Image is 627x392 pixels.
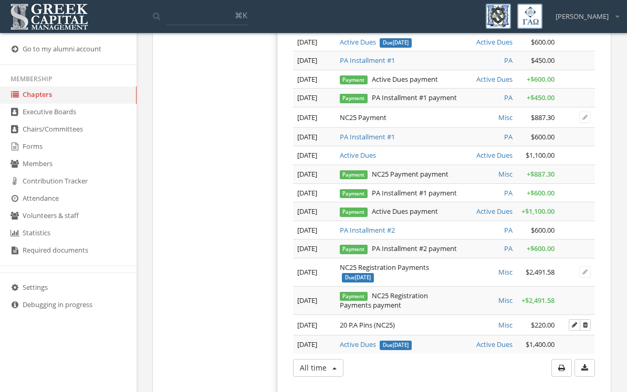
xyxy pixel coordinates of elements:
[504,225,513,235] span: PA
[498,113,513,122] span: Misc
[476,74,513,84] span: Active Dues
[498,169,513,179] span: Misc
[531,132,555,141] span: $600.00
[498,267,513,277] span: Misc
[340,245,368,254] span: Payment
[340,75,368,84] span: Payment
[380,38,412,48] span: Due
[393,342,409,349] span: [DATE]
[504,188,513,198] span: PA
[340,225,395,235] a: PA Installment #2
[297,340,317,349] span: [DATE]
[297,74,317,84] span: [DATE]
[340,150,376,160] a: Active Dues
[531,113,555,122] span: $887.30
[531,320,555,330] span: $220.00
[340,189,368,198] span: Payment
[235,10,247,20] span: ⌘K
[297,150,317,160] span: [DATE]
[476,206,513,216] span: Active Dues
[504,132,513,141] span: PA
[527,93,555,102] span: + $450.00
[393,39,409,46] span: [DATE]
[340,94,368,103] span: Payment
[340,292,368,301] span: Payment
[527,169,555,179] span: + $887.30
[340,291,429,310] span: NC25 Registration Payments payment
[297,113,317,122] span: [DATE]
[526,267,555,277] span: $2,491.58
[504,244,513,253] span: PA
[526,340,555,349] span: $1,400.00
[527,188,555,198] span: + $600.00
[498,320,513,330] span: Misc
[342,273,374,282] span: Due
[297,37,317,47] span: [DATE]
[504,93,513,102] span: PA
[340,320,395,330] span: 20 P.A Pins (NC25)
[521,296,555,305] span: + $2,491.58
[297,267,317,277] span: [DATE]
[526,150,555,160] span: $1,100.00
[297,225,317,235] span: [DATE]
[340,169,449,179] span: NC25 Payment payment
[297,132,317,141] span: [DATE]
[521,206,555,216] span: + $1,100.00
[297,56,317,65] span: [DATE]
[549,4,619,21] div: [PERSON_NAME]
[297,169,317,179] span: [DATE]
[297,188,317,198] span: [DATE]
[297,296,317,305] span: [DATE]
[556,12,609,21] span: [PERSON_NAME]
[340,56,395,65] a: PA Installment #1
[297,320,317,330] span: [DATE]
[297,244,317,253] span: [DATE]
[297,206,317,216] span: [DATE]
[340,244,457,253] span: PA Installment #2 payment
[300,363,327,373] span: All time
[340,74,438,84] span: Active Dues payment
[355,274,371,281] span: [DATE]
[340,37,412,47] a: Active Dues Due[DATE]
[340,132,395,141] a: PA Installment #1
[340,208,368,216] span: Payment
[527,244,555,253] span: + $600.00
[498,296,513,305] span: Misc
[380,341,412,350] span: Due
[531,56,555,65] span: $450.00
[297,93,317,102] span: [DATE]
[340,93,457,102] span: PA Installment #1 payment
[531,225,555,235] span: $600.00
[293,359,343,377] button: All time
[340,340,412,349] a: Active Dues Due[DATE]
[340,170,368,179] span: Payment
[476,150,513,160] span: Active Dues
[527,74,555,84] span: + $600.00
[476,37,513,47] span: Active Dues
[340,113,386,122] span: NC25 Payment
[476,340,513,349] span: Active Dues
[531,37,555,47] span: $600.00
[340,188,457,198] span: PA Installment #1 payment
[340,263,429,282] span: NC25 Registration Payments
[340,206,438,216] span: Active Dues payment
[504,56,513,65] span: PA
